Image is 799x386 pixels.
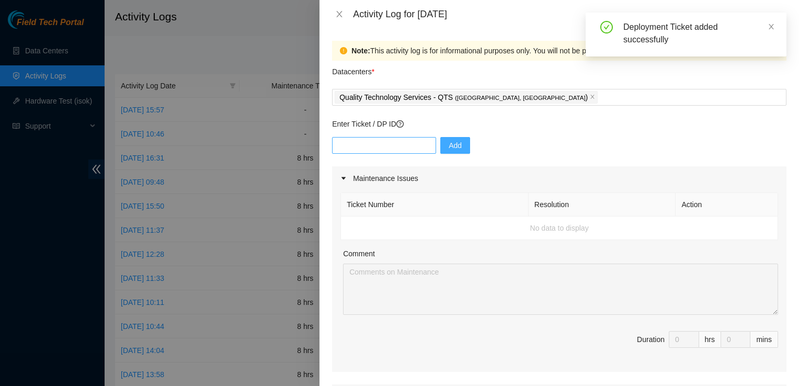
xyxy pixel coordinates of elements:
[449,140,462,151] span: Add
[529,193,676,217] th: Resolution
[335,10,344,18] span: close
[750,331,778,348] div: mins
[332,61,374,77] p: Datacenters
[768,23,775,30] span: close
[332,9,347,19] button: Close
[343,264,778,315] textarea: Comment
[699,331,721,348] div: hrs
[332,118,786,130] p: Enter Ticket / DP ID
[623,21,774,46] div: Deployment Ticket added successfully
[590,94,595,100] span: close
[455,95,586,101] span: ( [GEOGRAPHIC_DATA], [GEOGRAPHIC_DATA]
[340,175,347,181] span: caret-right
[341,217,778,240] td: No data to display
[600,21,613,33] span: check-circle
[353,8,786,20] div: Activity Log for [DATE]
[676,193,778,217] th: Action
[339,92,588,104] p: Quality Technology Services - QTS )
[341,193,529,217] th: Ticket Number
[637,334,665,345] div: Duration
[332,166,786,190] div: Maintenance Issues
[340,47,347,54] span: exclamation-circle
[396,120,404,128] span: question-circle
[440,137,470,154] button: Add
[351,45,370,56] strong: Note:
[343,248,375,259] label: Comment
